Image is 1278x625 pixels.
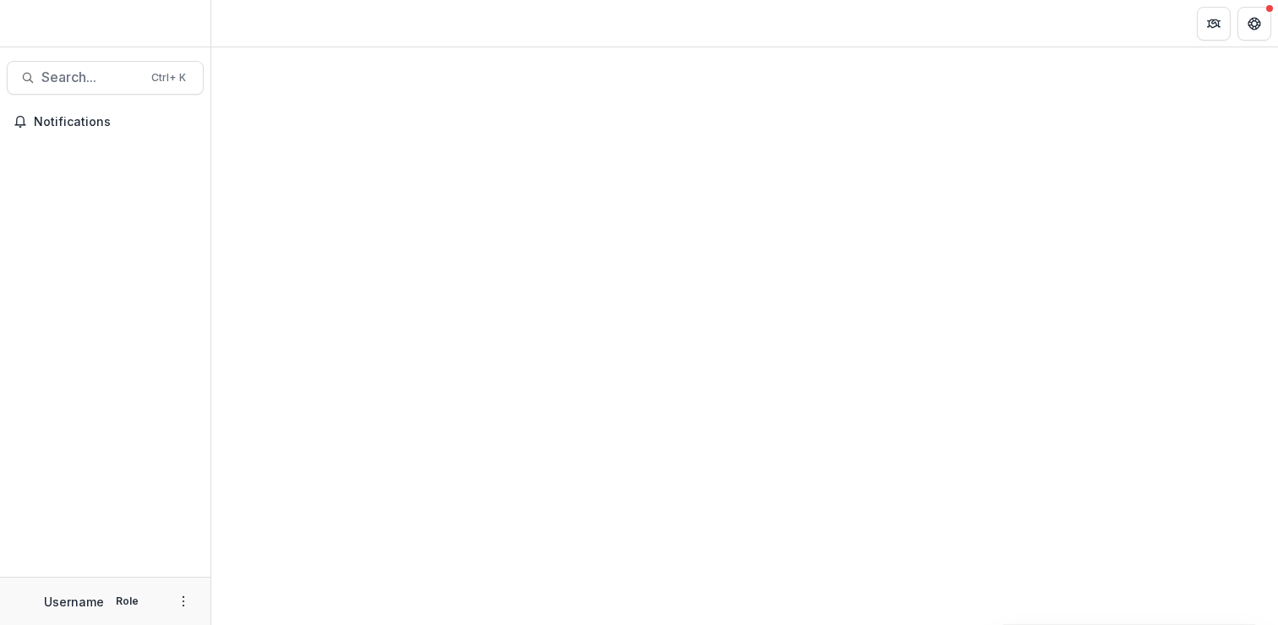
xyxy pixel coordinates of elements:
[173,591,194,611] button: More
[1197,7,1231,41] button: Partners
[148,69,189,87] div: Ctrl + K
[111,594,144,609] p: Role
[34,115,197,129] span: Notifications
[7,61,204,95] button: Search...
[1237,7,1271,41] button: Get Help
[41,69,141,85] span: Search...
[44,593,104,611] p: Username
[7,108,204,135] button: Notifications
